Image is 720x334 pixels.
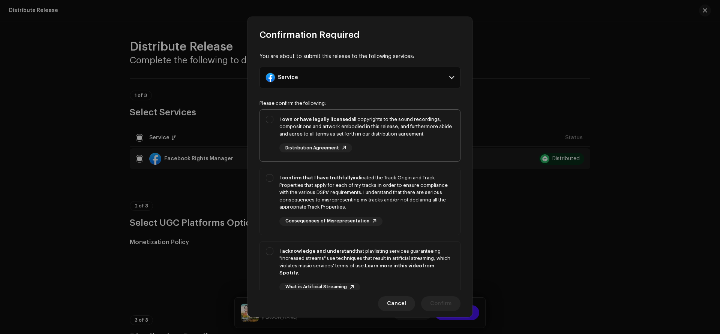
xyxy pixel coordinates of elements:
a: this video [398,263,422,268]
div: You are about to submit this release to the following services: [259,53,460,61]
span: Cancel [387,296,406,311]
strong: I confirm that I have truthfully [279,175,353,180]
span: Confirm [430,296,451,311]
div: all copyrights to the sound recordings, compositions and artwork embodied in this release, and fu... [279,116,454,138]
p-togglebutton: I acknowledge and understandthat playlisting services guaranteeing "increased streams" use techni... [259,241,460,313]
span: Consequences of Misrepresentation [285,219,369,224]
div: indicated the Track Origin and Track Properties that apply for each of my tracks in order to ensu... [279,174,454,211]
strong: I acknowledge and understand [279,249,355,253]
span: What is Artificial Streaming [285,285,347,289]
span: Confirmation Required [259,29,360,41]
div: Please confirm the following: [259,100,460,106]
p-togglebutton: I own or have legally licensedall copyrights to the sound recordings, compositions and artwork em... [259,109,460,162]
div: Service [278,75,298,81]
span: Distribution Agreement [285,146,339,151]
button: Confirm [421,296,460,311]
p-togglebutton: I confirm that I have truthfullyindicated the Track Origin and Track Properties that apply for ea... [259,168,460,235]
strong: I own or have legally licensed [279,117,351,122]
p-accordion-header: Service [259,67,460,88]
button: Cancel [378,296,415,311]
strong: Learn more in from Spotify. [279,263,434,276]
div: that playlisting services guaranteeing "increased streams" use techniques that result in artifici... [279,248,454,277]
